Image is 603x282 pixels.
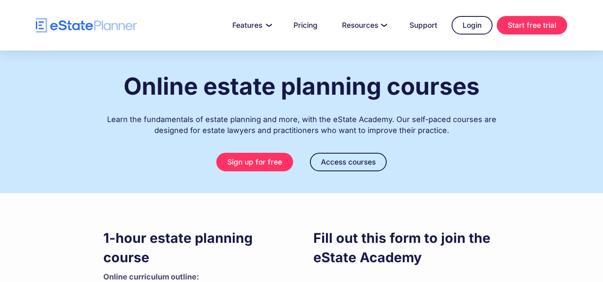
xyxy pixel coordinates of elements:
a: Features [222,17,279,34]
a: home [36,18,137,33]
a: Access courses [310,153,387,171]
a: Pricing [283,17,328,34]
a: Resources [332,17,395,34]
h1: Online estate planning courses [124,73,479,99]
a: Support [399,17,447,34]
div: Learn the fundamentals of estate planning and more, with the eState Academy. Our self-paced cours... [103,106,500,136]
a: Start free trial [497,16,567,35]
h3: 1-hour estate planning course [103,229,290,267]
strong: Online curriculum outline: ‍ [103,272,199,281]
a: Login [452,16,493,35]
a: Sign up for free [216,153,293,171]
h3: Fill out this form to join the eState Academy [313,229,500,267]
